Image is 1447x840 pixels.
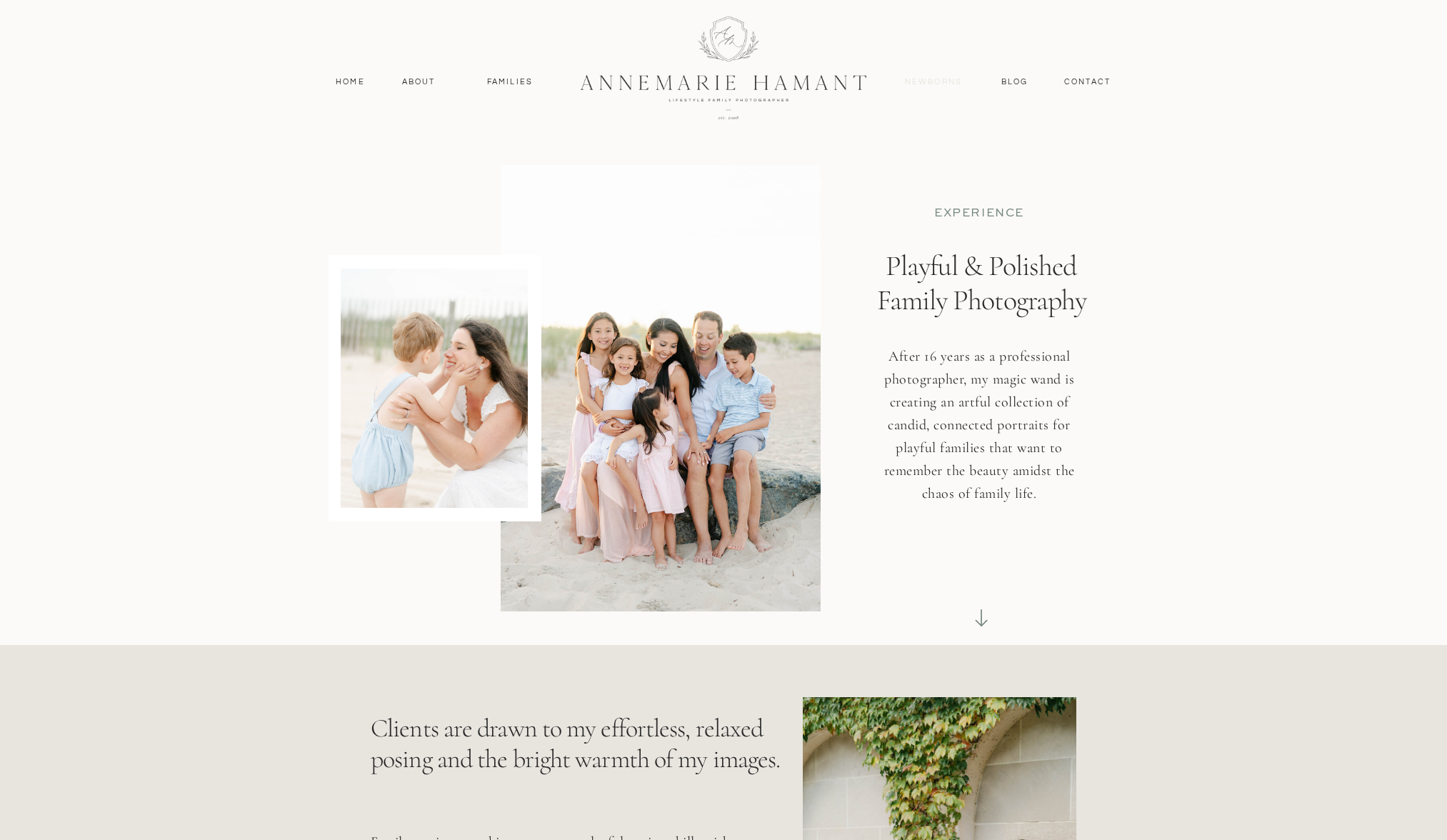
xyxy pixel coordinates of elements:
[1056,76,1118,89] a: contact
[398,76,439,89] a: About
[329,76,371,89] a: Home
[371,713,785,814] p: Clients are drawn to my effortless, relaxed posing and the bright warmth of my images.
[998,76,1031,89] a: Blog
[874,345,1084,529] h3: After 16 years as a professional photographer, my magic wand is creating an artful collection of ...
[891,206,1067,221] p: EXPERIENCE
[865,249,1098,379] h1: Playful & Polished Family Photography
[899,76,968,89] a: Newborns
[478,76,542,89] a: Families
